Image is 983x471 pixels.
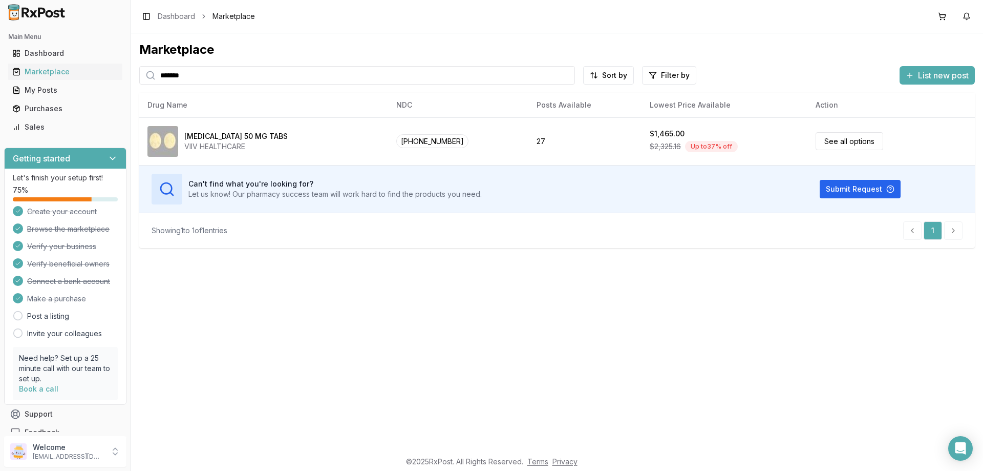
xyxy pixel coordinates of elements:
[8,63,122,81] a: Marketplace
[33,442,104,453] p: Welcome
[685,141,738,152] div: Up to 37 % off
[12,85,118,95] div: My Posts
[4,82,126,98] button: My Posts
[527,457,548,466] a: Terms
[188,179,482,189] h3: Can't find what you're looking for?
[158,11,195,22] a: Dashboard
[27,276,110,286] span: Connect a bank account
[27,207,97,217] span: Create your account
[642,93,807,117] th: Lowest Price Available
[650,141,681,152] span: $2,325.16
[27,241,96,252] span: Verify your business
[158,11,255,22] nav: breadcrumb
[583,66,634,85] button: Sort by
[642,66,696,85] button: Filter by
[12,122,118,132] div: Sales
[12,67,118,77] div: Marketplace
[12,104,118,114] div: Purchases
[816,132,883,150] a: See all options
[19,384,58,393] a: Book a call
[139,42,975,58] div: Marketplace
[184,141,288,152] div: VIIV HEALTHCARE
[4,405,126,423] button: Support
[27,224,110,234] span: Browse the marketplace
[918,69,969,81] span: List new post
[13,152,70,165] h3: Getting started
[8,81,122,99] a: My Posts
[528,117,642,165] td: 27
[19,353,112,384] p: Need help? Set up a 25 minute call with our team to set up.
[184,131,288,141] div: [MEDICAL_DATA] 50 MG TABS
[4,423,126,442] button: Feedback
[27,311,69,321] a: Post a listing
[4,45,126,62] button: Dashboard
[188,189,482,199] p: Let us know! Our pharmacy success team will work hard to find the products you need.
[13,185,28,195] span: 75 %
[139,93,388,117] th: Drug Name
[903,221,963,240] nav: pagination
[661,70,690,80] span: Filter by
[388,93,529,117] th: NDC
[807,93,975,117] th: Action
[396,134,468,148] span: [PHONE_NUMBER]
[25,427,59,438] span: Feedback
[27,329,102,339] a: Invite your colleagues
[528,93,642,117] th: Posts Available
[147,126,178,157] img: Tivicay 50 MG TABS
[4,64,126,80] button: Marketplace
[13,173,118,183] p: Let's finish your setup first!
[650,129,685,139] div: $1,465.00
[552,457,578,466] a: Privacy
[602,70,627,80] span: Sort by
[8,118,122,136] a: Sales
[924,221,942,240] a: 1
[820,180,901,198] button: Submit Request
[8,33,122,41] h2: Main Menu
[4,4,70,21] img: RxPost Logo
[948,436,973,461] div: Open Intercom Messenger
[900,71,975,81] a: List new post
[4,119,126,135] button: Sales
[8,44,122,63] a: Dashboard
[4,100,126,117] button: Purchases
[900,66,975,85] button: List new post
[33,453,104,461] p: [EMAIL_ADDRESS][DOMAIN_NAME]
[12,48,118,58] div: Dashboard
[8,99,122,118] a: Purchases
[10,443,27,460] img: User avatar
[27,259,110,269] span: Verify beneficial owners
[27,294,86,304] span: Make a purchase
[152,226,227,236] div: Showing 1 to 1 of 1 entries
[212,11,255,22] span: Marketplace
